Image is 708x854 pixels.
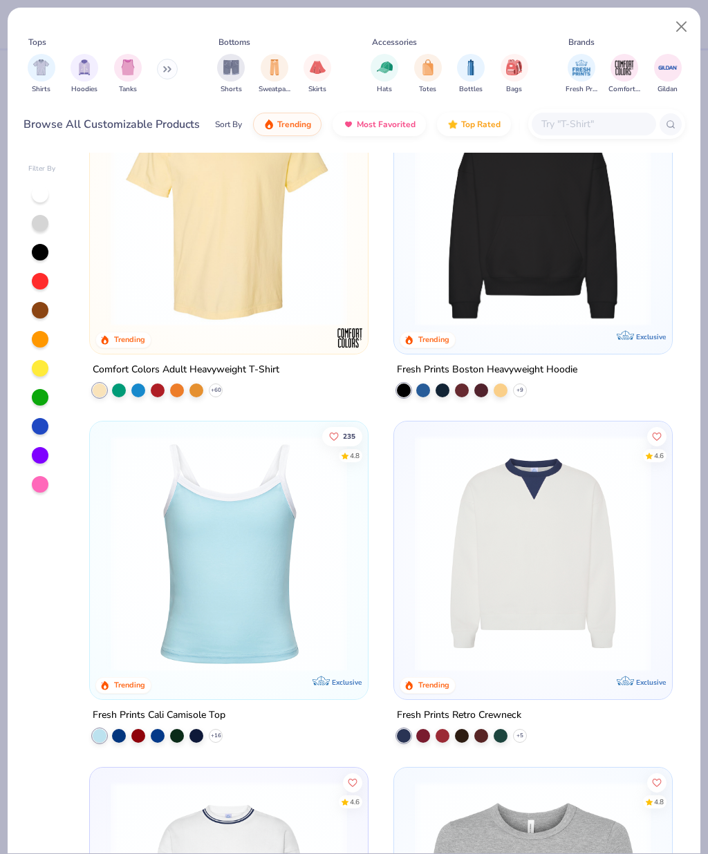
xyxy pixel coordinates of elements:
div: filter for Hats [371,54,398,95]
button: Trending [253,113,322,136]
div: Filter By [28,164,56,174]
button: filter button [414,54,442,95]
img: Skirts Image [310,59,326,75]
button: filter button [608,54,640,95]
span: Shorts [221,84,242,95]
span: Tanks [119,84,137,95]
span: Hats [377,84,392,95]
span: Top Rated [461,119,501,130]
button: filter button [259,54,290,95]
div: filter for Bags [501,54,528,95]
div: Sort By [215,118,242,131]
div: filter for Gildan [654,54,682,95]
div: filter for Fresh Prints [566,54,597,95]
img: Bottles Image [463,59,478,75]
button: filter button [371,54,398,95]
img: trending.gif [263,119,274,130]
span: Most Favorited [357,119,416,130]
span: Bags [506,84,522,95]
div: Brands [568,36,595,48]
div: filter for Bottles [457,54,485,95]
span: Skirts [308,84,326,95]
div: filter for Comfort Colors [608,54,640,95]
div: filter for Tanks [114,54,142,95]
button: filter button [304,54,331,95]
span: Bottles [459,84,483,95]
span: Trending [277,119,311,130]
img: Hoodies Image [77,59,92,75]
img: Bags Image [506,59,521,75]
img: Shirts Image [33,59,49,75]
span: Shirts [32,84,50,95]
button: filter button [217,54,245,95]
img: TopRated.gif [447,119,458,130]
img: Totes Image [420,59,436,75]
span: Sweatpants [259,84,290,95]
button: filter button [501,54,528,95]
button: filter button [457,54,485,95]
img: Shorts Image [223,59,239,75]
button: Close [669,14,695,40]
span: Totes [419,84,436,95]
div: filter for Sweatpants [259,54,290,95]
img: Tanks Image [120,59,136,75]
div: filter for Shorts [217,54,245,95]
div: Bottoms [218,36,250,48]
span: Fresh Prints [566,84,597,95]
button: filter button [654,54,682,95]
div: Accessories [372,36,417,48]
img: Comfort Colors Image [614,57,635,78]
button: filter button [566,54,597,95]
button: Most Favorited [333,113,426,136]
button: Top Rated [437,113,511,136]
img: Sweatpants Image [267,59,282,75]
div: filter for Shirts [28,54,55,95]
span: Hoodies [71,84,97,95]
div: filter for Totes [414,54,442,95]
img: most_fav.gif [343,119,354,130]
div: Browse All Customizable Products [24,116,200,133]
img: Fresh Prints Image [571,57,592,78]
button: filter button [71,54,98,95]
img: Gildan Image [658,57,678,78]
div: filter for Hoodies [71,54,98,95]
img: Hats Image [377,59,393,75]
button: filter button [28,54,55,95]
span: Comfort Colors [608,84,640,95]
div: filter for Skirts [304,54,331,95]
button: filter button [114,54,142,95]
div: Tops [28,36,46,48]
span: Gildan [658,84,678,95]
input: Try "T-Shirt" [540,116,646,132]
